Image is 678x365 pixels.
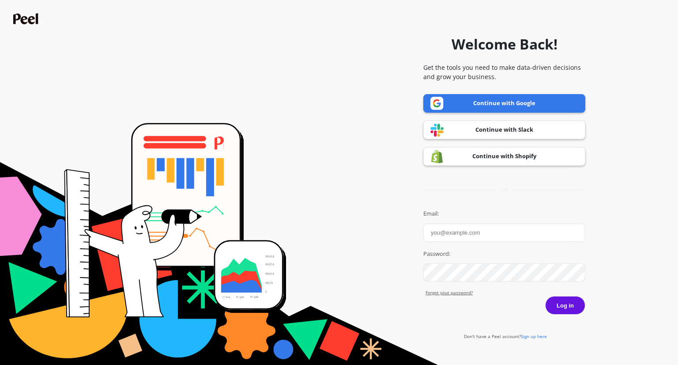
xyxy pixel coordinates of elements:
label: Email: [423,209,585,218]
a: Continue with Shopify [423,147,585,166]
img: Slack logo [430,123,444,137]
button: Log in [545,296,585,315]
img: Google logo [430,97,444,110]
div: or [423,186,585,193]
a: Continue with Google [423,94,585,113]
a: Don't have a Peel account?Sign up here [464,333,547,339]
label: Password: [423,250,585,259]
h1: Welcome Back! [452,34,557,55]
a: Forgot yout password? [426,289,585,296]
img: Peel [13,13,41,24]
input: you@example.com [423,224,585,242]
a: Continue with Slack [423,121,585,139]
img: Shopify logo [430,150,444,163]
span: Sign up here [521,333,547,339]
p: Get the tools you need to make data-driven decisions and grow your business. [423,63,585,81]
